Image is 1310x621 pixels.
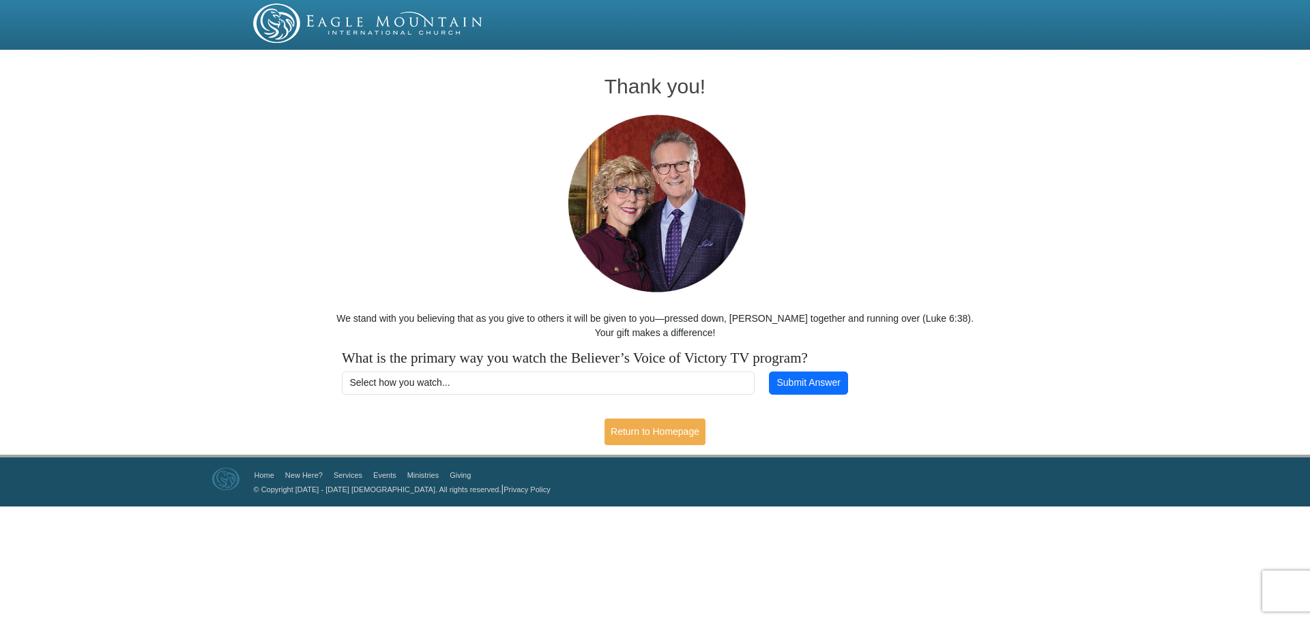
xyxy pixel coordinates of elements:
a: Ministries [407,471,439,479]
a: Return to Homepage [605,419,705,445]
img: EMIC [253,3,484,43]
p: | [249,482,551,496]
img: Pastors George and Terri Pearsons [555,110,756,298]
a: Privacy Policy [504,485,550,494]
button: Submit Answer [769,372,848,395]
a: Events [373,471,396,479]
a: Services [334,471,362,479]
a: © Copyright [DATE] - [DATE] [DEMOGRAPHIC_DATA]. All rights reserved. [254,485,501,494]
img: Eagle Mountain International Church [212,468,239,491]
h4: What is the primary way you watch the Believer’s Voice of Victory TV program? [342,350,968,367]
a: Home [254,471,274,479]
a: Giving [450,471,471,479]
a: New Here? [285,471,323,479]
p: We stand with you believing that as you give to others it will be given to you—pressed down, [PER... [335,312,976,340]
h1: Thank you! [335,75,976,97]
